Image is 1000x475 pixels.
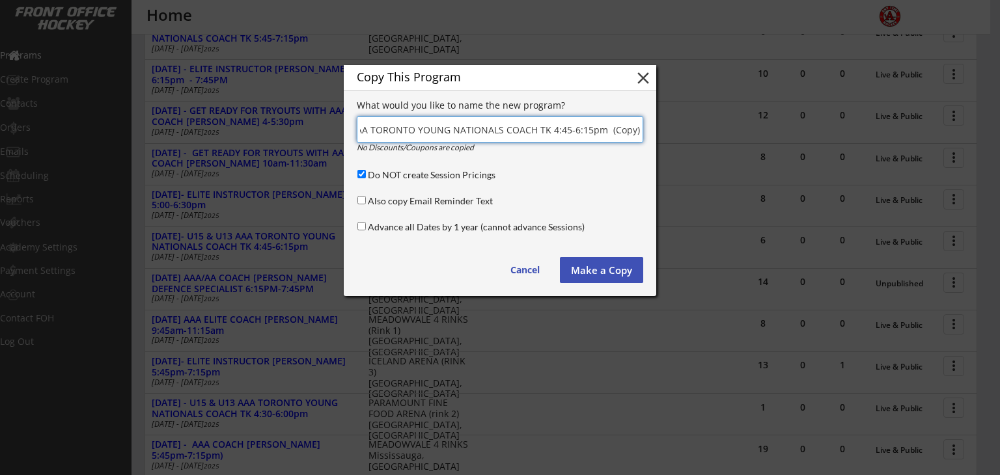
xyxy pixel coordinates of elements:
label: Advance all Dates by 1 year (cannot advance Sessions) [368,221,585,232]
div: What would you like to name the new program? [357,101,643,110]
label: Also copy Email Reminder Text [368,195,493,206]
div: No Discounts/Coupons are copied [357,144,549,152]
label: Do NOT create Session Pricings [368,169,495,180]
button: Cancel [497,257,553,283]
button: close [633,68,653,88]
div: Copy This Program [357,71,613,83]
button: Make a Copy [560,257,643,283]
